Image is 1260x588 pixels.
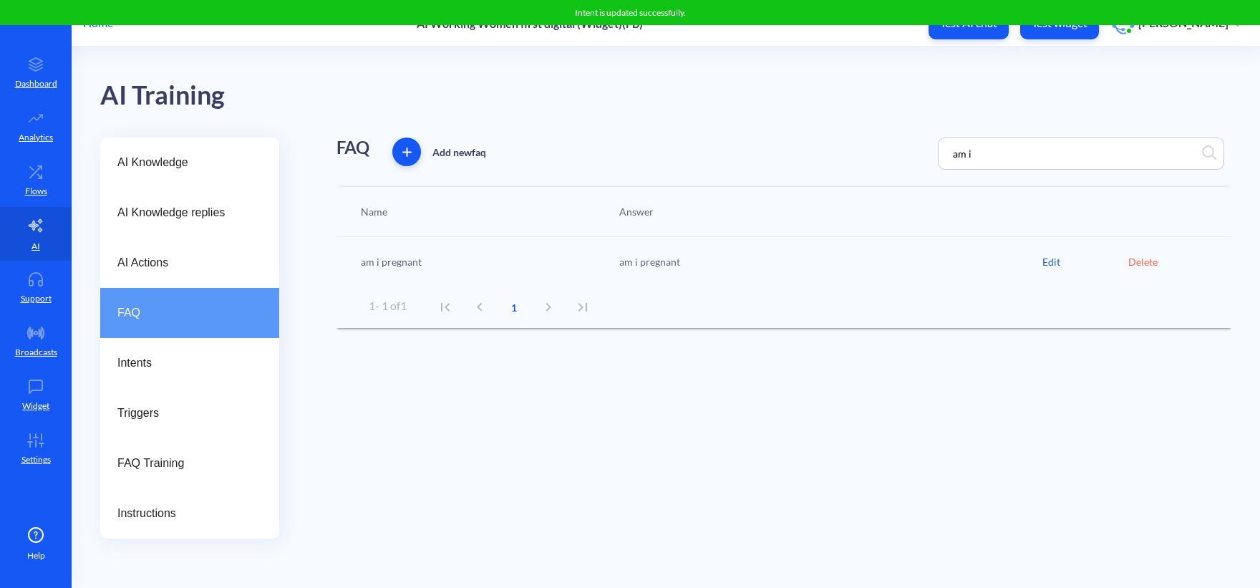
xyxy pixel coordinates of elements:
div: Answer [612,204,1042,219]
p: AI [31,240,40,253]
a: AI Knowledge [100,138,279,188]
span: Triggers [117,405,251,422]
a: AI Actions [100,238,279,288]
span: faq [472,146,486,158]
p: Flows [25,185,47,198]
p: Settings [21,453,51,466]
input: Search FAQ [946,145,1072,162]
span: Intents [117,355,251,372]
span: 1 - 1 of 1 [369,299,407,312]
div: am i pregnant [354,254,612,269]
a: Instructions [100,488,279,539]
span: 1 [497,300,531,315]
a: FAQ Training [100,438,279,488]
div: Delete [1128,254,1214,269]
p: Widget [22,400,49,413]
span: AI Knowledge [117,154,251,171]
p: Broadcasts [15,346,57,359]
span: FAQ [117,304,251,322]
span: AI Knowledge replies [117,204,251,221]
div: Name [354,204,612,219]
span: AI Actions [117,254,251,271]
p: Add new [432,145,486,160]
div: am i pregnant [612,254,1042,269]
div: AI Training [100,75,225,116]
h1: FAQ [336,138,369,158]
span: FAQ Training [117,455,251,472]
p: Support [21,292,52,305]
p: Analytics [19,131,53,144]
span: Instructions [117,505,251,522]
div: Edit [1042,254,1128,269]
a: FAQ [100,288,279,338]
a: Triggers [100,388,279,438]
a: Intents [100,338,279,388]
span: Intent is updated successfully. [575,7,686,18]
span: Help [27,549,45,562]
a: AI Knowledge replies [100,188,279,238]
button: current [497,290,531,324]
p: Dashboard [15,77,57,90]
